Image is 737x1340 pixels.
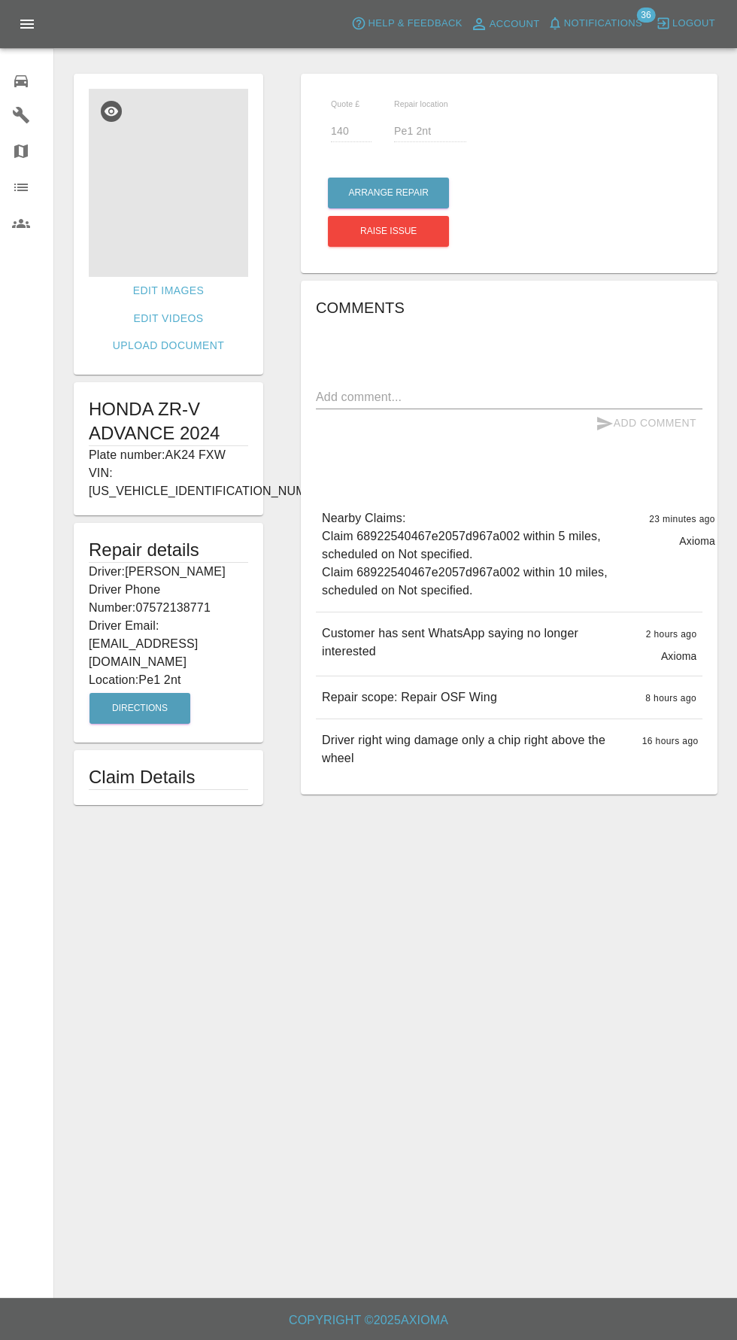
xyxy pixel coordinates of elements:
h6: Copyright © 2025 Axioma [12,1310,725,1331]
p: Plate number: AK24 FXW [89,446,248,464]
span: 8 hours ago [645,693,696,703]
button: Directions [89,693,190,724]
p: Nearby Claims: Claim 68922540467e2057d967a002 within 5 miles, scheduled on Not specified. Claim 6... [322,509,637,600]
span: Quote £ [331,99,359,108]
button: Help & Feedback [347,12,466,35]
p: Customer has sent WhatsApp saying no longer interested [322,624,634,661]
button: Arrange Repair [328,178,449,208]
a: Edit Images [127,277,210,305]
p: Location: Pe1 2nt [89,671,248,689]
p: VIN: [US_VEHICLE_IDENTIFICATION_NUMBER] [89,464,248,500]
span: Help & Feedback [368,15,462,32]
span: 23 minutes ago [649,514,715,524]
h1: Claim Details [89,765,248,789]
button: Raise issue [328,216,449,247]
span: 2 hours ago [646,629,697,640]
span: Repair location [394,99,448,108]
p: Driver Phone Number: 07572138771 [89,581,248,617]
span: 36 [636,8,655,23]
a: Upload Document [107,332,230,360]
p: Driver: [PERSON_NAME] [89,563,248,581]
button: Notifications [544,12,646,35]
h5: Repair details [89,538,248,562]
a: Account [466,12,544,36]
a: Edit Videos [128,305,210,333]
h6: Comments [316,296,702,320]
p: Driver right wing damage only a chip right above the wheel [322,731,630,767]
span: 16 hours ago [642,736,699,746]
p: Axioma [661,649,697,664]
button: Logout [652,12,719,35]
span: Account [490,16,540,33]
p: Axioma [679,533,715,548]
span: Notifications [564,15,642,32]
h1: HONDA ZR-V ADVANCE 2024 [89,397,248,445]
button: Open drawer [9,6,45,42]
p: Repair scope: Repair OSF Wing [322,688,497,706]
img: 4b6a8fb8-bc6d-40b5-8a6f-df4d0976d21a [89,89,248,277]
p: Driver Email: [EMAIL_ADDRESS][DOMAIN_NAME] [89,617,248,671]
span: Logout [672,15,715,32]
